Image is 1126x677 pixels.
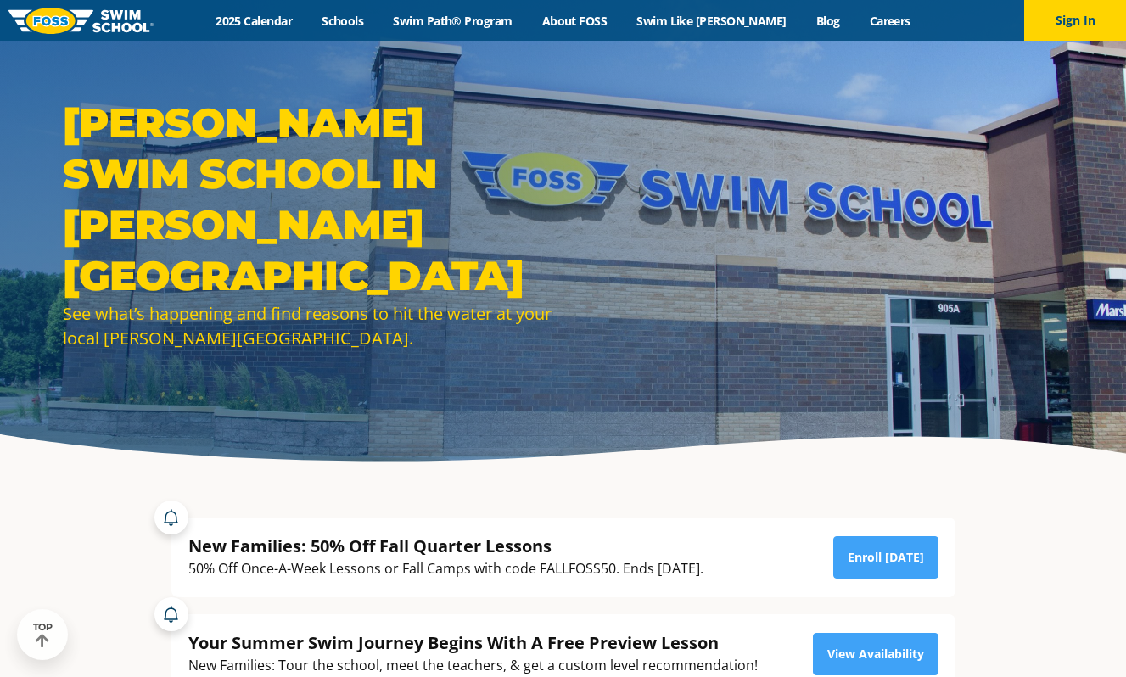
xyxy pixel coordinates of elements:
a: 2025 Calendar [201,13,307,29]
a: Swim Like [PERSON_NAME] [622,13,802,29]
div: 50% Off Once-A-Week Lessons or Fall Camps with code FALLFOSS50. Ends [DATE]. [188,557,703,580]
a: View Availability [813,633,938,675]
div: New Families: Tour the school, meet the teachers, & get a custom level recommendation! [188,654,758,677]
a: Careers [854,13,925,29]
div: New Families: 50% Off Fall Quarter Lessons [188,534,703,557]
a: Enroll [DATE] [833,536,938,579]
h1: [PERSON_NAME] Swim School in [PERSON_NAME][GEOGRAPHIC_DATA] [63,98,555,301]
div: TOP [33,622,53,648]
div: Your Summer Swim Journey Begins With A Free Preview Lesson [188,631,758,654]
img: FOSS Swim School Logo [8,8,154,34]
a: Schools [307,13,378,29]
a: Swim Path® Program [378,13,527,29]
a: Blog [801,13,854,29]
div: See what’s happening and find reasons to hit the water at your local [PERSON_NAME][GEOGRAPHIC_DATA]. [63,301,555,350]
a: About FOSS [527,13,622,29]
